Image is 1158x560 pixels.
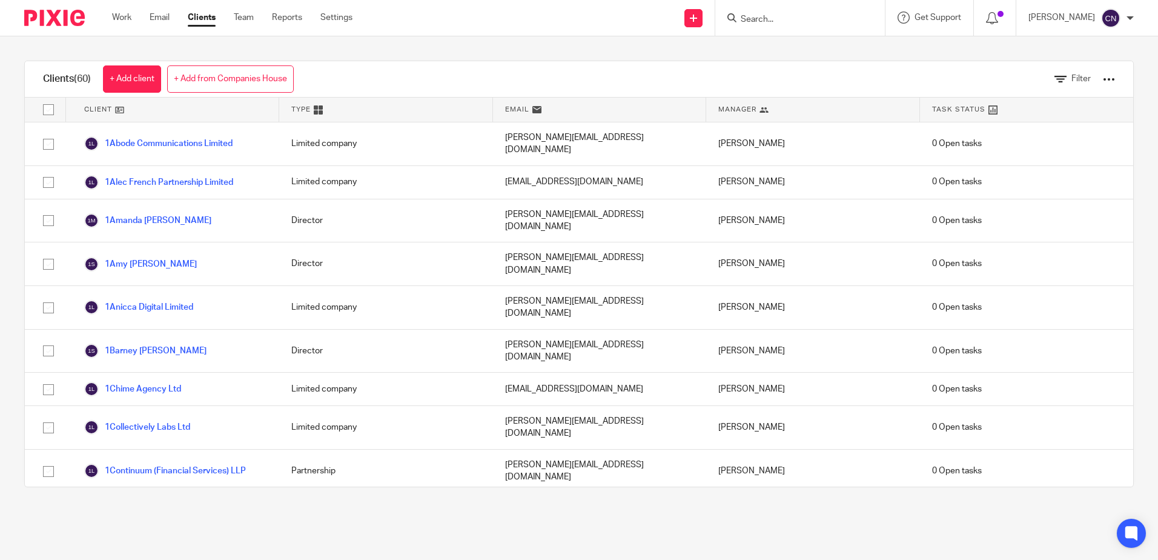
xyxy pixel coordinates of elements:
[932,138,982,150] span: 0 Open tasks
[43,73,91,85] h1: Clients
[84,104,112,115] span: Client
[84,175,233,190] a: 1Alec French Partnership Limited
[37,98,60,121] input: Select all
[1028,12,1095,24] p: [PERSON_NAME]
[279,373,492,405] div: Limited company
[493,199,706,242] div: [PERSON_NAME][EMAIL_ADDRESS][DOMAIN_NAME]
[279,406,492,449] div: Limited company
[150,12,170,24] a: Email
[932,465,982,477] span: 0 Open tasks
[84,382,99,396] img: svg%3E
[84,213,211,228] a: 1Amanda [PERSON_NAME]
[706,166,919,199] div: [PERSON_NAME]
[493,330,706,373] div: [PERSON_NAME][EMAIL_ADDRESS][DOMAIN_NAME]
[84,300,193,315] a: 1Anicca Digital Limited
[84,464,99,478] img: svg%3E
[279,450,492,493] div: Partnership
[112,12,131,24] a: Work
[279,122,492,165] div: Limited company
[493,450,706,493] div: [PERSON_NAME][EMAIL_ADDRESS][DOMAIN_NAME]
[493,286,706,329] div: [PERSON_NAME][EMAIL_ADDRESS][DOMAIN_NAME]
[706,286,919,329] div: [PERSON_NAME]
[84,136,233,151] a: 1Abode Communications Limited
[718,104,756,115] span: Manager
[505,104,529,115] span: Email
[932,104,985,115] span: Task Status
[234,12,254,24] a: Team
[84,464,246,478] a: 1Continuum (Financial Services) LLP
[74,74,91,84] span: (60)
[279,286,492,329] div: Limited company
[84,344,207,358] a: 1Barney [PERSON_NAME]
[279,166,492,199] div: Limited company
[706,450,919,493] div: [PERSON_NAME]
[272,12,302,24] a: Reports
[493,122,706,165] div: [PERSON_NAME][EMAIL_ADDRESS][DOMAIN_NAME]
[1101,8,1120,28] img: svg%3E
[493,406,706,449] div: [PERSON_NAME][EMAIL_ADDRESS][DOMAIN_NAME]
[320,12,352,24] a: Settings
[493,166,706,199] div: [EMAIL_ADDRESS][DOMAIN_NAME]
[915,13,961,22] span: Get Support
[706,330,919,373] div: [PERSON_NAME]
[706,373,919,405] div: [PERSON_NAME]
[706,122,919,165] div: [PERSON_NAME]
[493,373,706,405] div: [EMAIL_ADDRESS][DOMAIN_NAME]
[932,383,982,395] span: 0 Open tasks
[84,257,197,272] a: 1Amy [PERSON_NAME]
[84,300,99,315] img: svg%3E
[706,406,919,449] div: [PERSON_NAME]
[279,242,492,285] div: Director
[493,242,706,285] div: [PERSON_NAME][EMAIL_ADDRESS][DOMAIN_NAME]
[188,12,216,24] a: Clients
[84,136,99,151] img: svg%3E
[291,104,311,115] span: Type
[84,175,99,190] img: svg%3E
[167,65,294,93] a: + Add from Companies House
[84,420,190,435] a: 1Collectively Labs Ltd
[932,301,982,313] span: 0 Open tasks
[84,382,181,396] a: 1Chime Agency Ltd
[932,176,982,188] span: 0 Open tasks
[932,345,982,357] span: 0 Open tasks
[706,199,919,242] div: [PERSON_NAME]
[932,215,982,227] span: 0 Open tasks
[103,65,161,93] a: + Add client
[84,257,99,272] img: svg%3E
[1071,75,1091,83] span: Filter
[84,213,99,228] img: svg%3E
[739,15,849,25] input: Search
[24,10,85,26] img: Pixie
[932,258,982,270] span: 0 Open tasks
[84,344,99,358] img: svg%3E
[279,199,492,242] div: Director
[279,330,492,373] div: Director
[932,421,982,433] span: 0 Open tasks
[706,242,919,285] div: [PERSON_NAME]
[84,420,99,435] img: svg%3E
